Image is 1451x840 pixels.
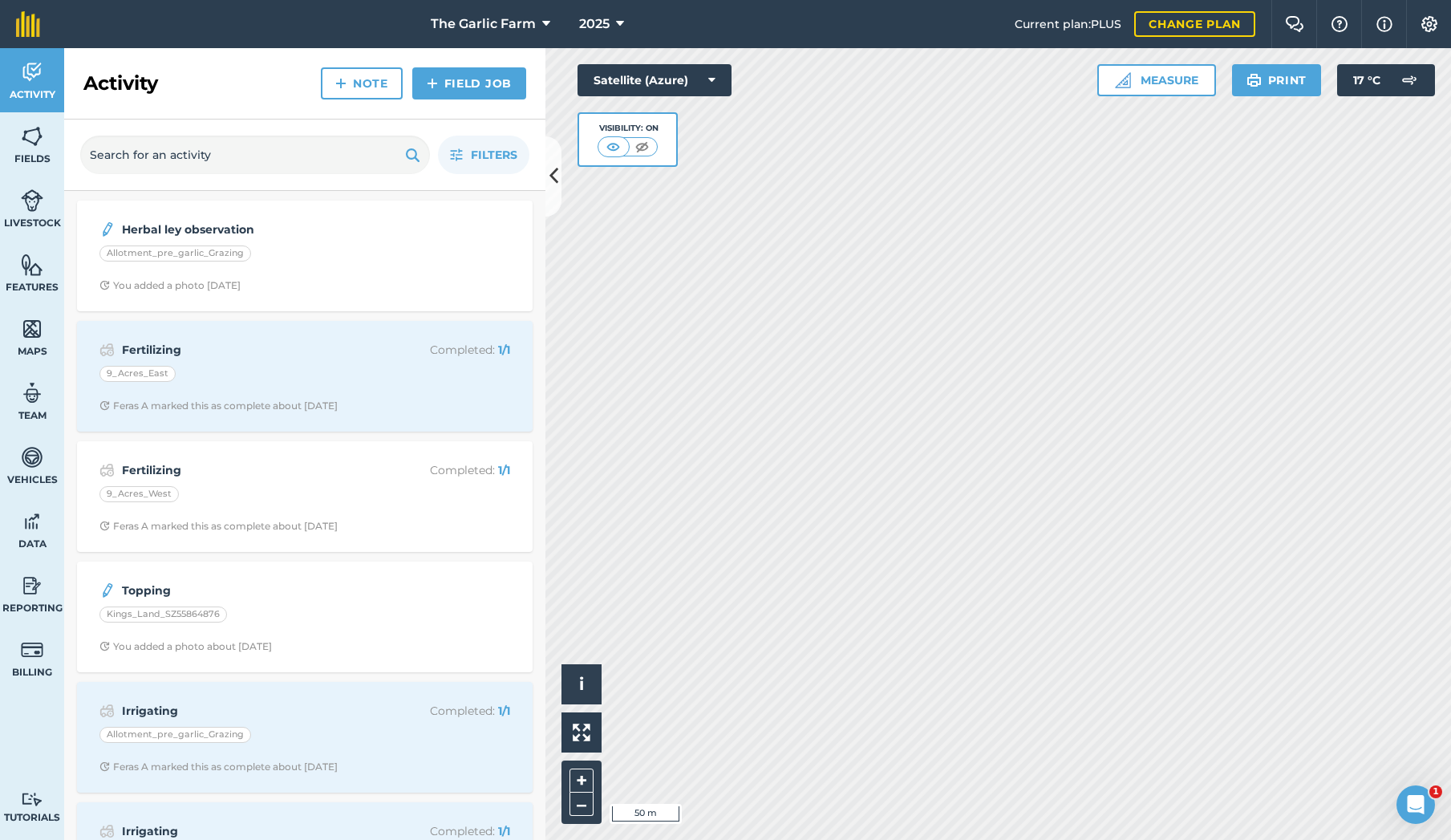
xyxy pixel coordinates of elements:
strong: Irrigating [122,822,376,840]
button: – [569,793,594,816]
a: IrrigatingCompleted: 1/1Allotment_pre_garlic_GrazingClock with arrow pointing clockwiseFeras A ma... [87,692,523,783]
div: Kings_Land_SZ55864876 [99,607,227,623]
span: i [579,674,584,694]
img: svg+xml;base64,PHN2ZyB4bWxucz0iaHR0cDovL3d3dy53My5vcmcvMjAwMC9zdmciIHdpZHRoPSI1MCIgaGVpZ2h0PSI0MC... [603,139,623,155]
img: svg+xml;base64,PHN2ZyB4bWxucz0iaHR0cDovL3d3dy53My5vcmcvMjAwMC9zdmciIHdpZHRoPSIxNyIgaGVpZ2h0PSIxNy... [1376,14,1392,34]
p: Completed : [383,461,510,479]
div: Allotment_pre_garlic_Grazing [99,246,251,262]
input: Search for an activity [80,136,430,174]
img: Clock with arrow pointing clockwise [99,400,110,411]
div: Feras A marked this as complete about [DATE] [99,761,338,773]
a: Note [321,67,403,99]
strong: 1 / 1 [498,824,510,838]
strong: Irrigating [122,702,376,720]
strong: Topping [122,582,376,599]
button: Measure [1097,64,1216,96]
img: svg+xml;base64,PD94bWwgdmVyc2lvbj0iMS4wIiBlbmNvZGluZz0idXRmLTgiPz4KPCEtLSBHZW5lcmF0b3I6IEFkb2JlIE... [21,60,43,84]
a: Herbal ley observationAllotment_pre_garlic_GrazingClock with arrow pointing clockwiseYou added a ... [87,210,523,302]
img: svg+xml;base64,PHN2ZyB4bWxucz0iaHR0cDovL3d3dy53My5vcmcvMjAwMC9zdmciIHdpZHRoPSIxNCIgaGVpZ2h0PSIyNC... [335,74,347,93]
div: 9_Acres_West [99,486,179,502]
img: svg+xml;base64,PHN2ZyB4bWxucz0iaHR0cDovL3d3dy53My5vcmcvMjAwMC9zdmciIHdpZHRoPSI1NiIgaGVpZ2h0PSI2MC... [21,317,43,341]
img: svg+xml;base64,PHN2ZyB4bWxucz0iaHR0cDovL3d3dy53My5vcmcvMjAwMC9zdmciIHdpZHRoPSI1NiIgaGVpZ2h0PSI2MC... [21,253,43,277]
img: svg+xml;base64,PHN2ZyB4bWxucz0iaHR0cDovL3d3dy53My5vcmcvMjAwMC9zdmciIHdpZHRoPSI1MCIgaGVpZ2h0PSI0MC... [632,139,652,155]
button: 17 °C [1337,64,1435,96]
img: Clock with arrow pointing clockwise [99,280,110,290]
p: Completed : [383,341,510,359]
span: 1 [1429,785,1442,798]
button: Print [1232,64,1322,96]
strong: 1 / 1 [498,343,510,357]
img: Clock with arrow pointing clockwise [99,761,110,772]
p: Completed : [383,702,510,720]
img: Ruler icon [1115,72,1131,88]
img: svg+xml;base64,PD94bWwgdmVyc2lvbj0iMS4wIiBlbmNvZGluZz0idXRmLTgiPz4KPCEtLSBHZW5lcmF0b3I6IEFkb2JlIE... [99,461,115,480]
span: The Garlic Farm [431,14,536,34]
div: 9_Acres_East [99,366,176,382]
span: 17 ° C [1353,64,1380,96]
a: FertilizingCompleted: 1/19_Acres_EastClock with arrow pointing clockwiseFeras A marked this as co... [87,331,523,422]
button: i [561,664,602,704]
img: svg+xml;base64,PHN2ZyB4bWxucz0iaHR0cDovL3d3dy53My5vcmcvMjAwMC9zdmciIHdpZHRoPSIxNCIgaGVpZ2h0PSIyNC... [427,74,438,93]
img: svg+xml;base64,PD94bWwgdmVyc2lvbj0iMS4wIiBlbmNvZGluZz0idXRmLTgiPz4KPCEtLSBHZW5lcmF0b3I6IEFkb2JlIE... [1393,64,1425,96]
img: svg+xml;base64,PD94bWwgdmVyc2lvbj0iMS4wIiBlbmNvZGluZz0idXRmLTgiPz4KPCEtLSBHZW5lcmF0b3I6IEFkb2JlIE... [21,792,43,807]
a: Field Job [412,67,526,99]
div: Feras A marked this as complete about [DATE] [99,400,338,412]
strong: 1 / 1 [498,463,510,477]
img: svg+xml;base64,PD94bWwgdmVyc2lvbj0iMS4wIiBlbmNvZGluZz0idXRmLTgiPz4KPCEtLSBHZW5lcmF0b3I6IEFkb2JlIE... [21,509,43,534]
div: Allotment_pre_garlic_Grazing [99,727,251,743]
img: Two speech bubbles overlapping with the left bubble in the forefront [1285,16,1304,32]
img: svg+xml;base64,PD94bWwgdmVyc2lvbj0iMS4wIiBlbmNvZGluZz0idXRmLTgiPz4KPCEtLSBHZW5lcmF0b3I6IEFkb2JlIE... [21,445,43,469]
img: A question mark icon [1330,16,1349,32]
img: A cog icon [1420,16,1439,32]
button: Filters [438,136,529,174]
span: Current plan : PLUS [1015,15,1121,33]
strong: Fertilizing [122,341,376,359]
div: Visibility: On [598,122,659,135]
div: You added a photo [DATE] [99,279,241,292]
div: Feras A marked this as complete about [DATE] [99,520,338,533]
img: svg+xml;base64,PHN2ZyB4bWxucz0iaHR0cDovL3d3dy53My5vcmcvMjAwMC9zdmciIHdpZHRoPSI1NiIgaGVpZ2h0PSI2MC... [21,124,43,148]
img: Clock with arrow pointing clockwise [99,521,110,531]
p: Completed : [383,822,510,840]
span: Filters [471,146,517,164]
a: ToppingKings_Land_SZ55864876Clock with arrow pointing clockwiseYou added a photo about [DATE] [87,571,523,663]
button: + [569,769,594,793]
img: svg+xml;base64,PD94bWwgdmVyc2lvbj0iMS4wIiBlbmNvZGluZz0idXRmLTgiPz4KPCEtLSBHZW5lcmF0b3I6IEFkb2JlIE... [21,638,43,662]
img: svg+xml;base64,PD94bWwgdmVyc2lvbj0iMS4wIiBlbmNvZGluZz0idXRmLTgiPz4KPCEtLSBHZW5lcmF0b3I6IEFkb2JlIE... [99,340,115,359]
h2: Activity [83,71,158,96]
img: svg+xml;base64,PD94bWwgdmVyc2lvbj0iMS4wIiBlbmNvZGluZz0idXRmLTgiPz4KPCEtLSBHZW5lcmF0b3I6IEFkb2JlIE... [21,381,43,405]
img: Four arrows, one pointing top left, one top right, one bottom right and the last bottom left [573,724,590,741]
strong: Herbal ley observation [122,221,376,238]
img: svg+xml;base64,PD94bWwgdmVyc2lvbj0iMS4wIiBlbmNvZGluZz0idXRmLTgiPz4KPCEtLSBHZW5lcmF0b3I6IEFkb2JlIE... [21,189,43,213]
strong: Fertilizing [122,461,376,479]
img: svg+xml;base64,PD94bWwgdmVyc2lvbj0iMS4wIiBlbmNvZGluZz0idXRmLTgiPz4KPCEtLSBHZW5lcmF0b3I6IEFkb2JlIE... [21,574,43,598]
img: svg+xml;base64,PHN2ZyB4bWxucz0iaHR0cDovL3d3dy53My5vcmcvMjAwMC9zdmciIHdpZHRoPSIxOSIgaGVpZ2h0PSIyNC... [1246,71,1262,90]
img: svg+xml;base64,PD94bWwgdmVyc2lvbj0iMS4wIiBlbmNvZGluZz0idXRmLTgiPz4KPCEtLSBHZW5lcmF0b3I6IEFkb2JlIE... [99,581,116,600]
button: Satellite (Azure) [578,64,732,96]
img: fieldmargin Logo [16,11,40,37]
strong: 1 / 1 [498,704,510,718]
img: svg+xml;base64,PD94bWwgdmVyc2lvbj0iMS4wIiBlbmNvZGluZz0idXRmLTgiPz4KPCEtLSBHZW5lcmF0b3I6IEFkb2JlIE... [99,701,115,720]
span: 2025 [579,14,610,34]
div: You added a photo about [DATE] [99,640,272,653]
a: FertilizingCompleted: 1/19_Acres_WestClock with arrow pointing clockwiseFeras A marked this as co... [87,451,523,542]
img: svg+xml;base64,PD94bWwgdmVyc2lvbj0iMS4wIiBlbmNvZGluZz0idXRmLTgiPz4KPCEtLSBHZW5lcmF0b3I6IEFkb2JlIE... [99,220,116,239]
a: Change plan [1134,11,1255,37]
img: svg+xml;base64,PHN2ZyB4bWxucz0iaHR0cDovL3d3dy53My5vcmcvMjAwMC9zdmciIHdpZHRoPSIxOSIgaGVpZ2h0PSIyNC... [405,145,420,164]
img: Clock with arrow pointing clockwise [99,641,110,651]
iframe: Intercom live chat [1396,785,1435,824]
